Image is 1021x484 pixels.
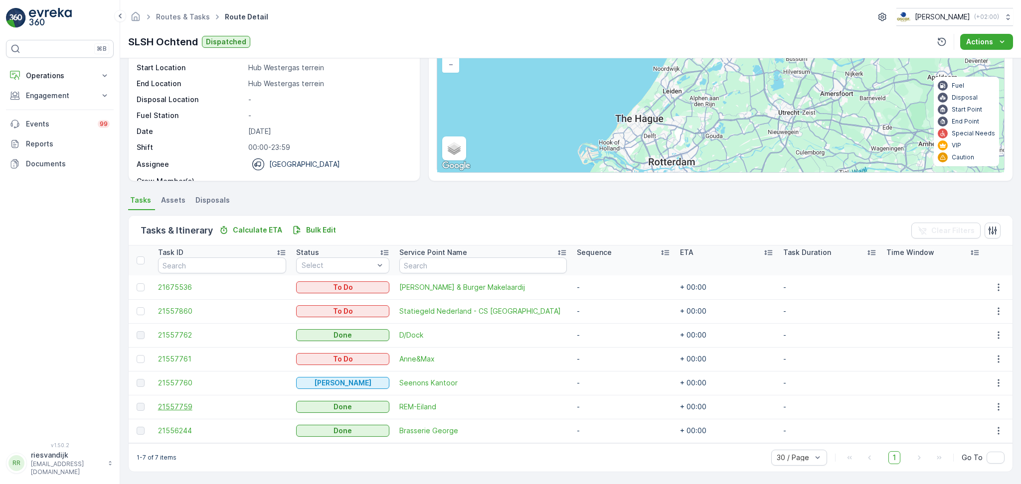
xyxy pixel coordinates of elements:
a: 21557860 [158,306,286,316]
a: Documents [6,154,114,174]
span: Brasserie George [399,426,567,436]
p: ⌘B [97,45,107,53]
p: Special Needs [952,129,995,137]
a: Routes & Tasks [156,12,210,21]
p: Assignee [137,159,169,169]
p: riesvandijk [31,450,103,460]
a: Nanninga & Burger Makelaardij [399,282,567,292]
p: Done [334,402,352,412]
input: Search [158,257,286,273]
p: [PERSON_NAME] [314,378,371,388]
p: End Location [137,79,244,89]
p: Task Duration [783,247,831,257]
td: - [778,419,881,443]
a: 21557759 [158,402,286,412]
span: Statiegeld Nederland - CS [GEOGRAPHIC_DATA] [399,306,567,316]
div: Toggle Row Selected [137,331,145,339]
span: Route Detail [223,12,270,22]
span: 1 [888,451,900,464]
p: Fuel [952,82,964,90]
p: Status [296,247,319,257]
p: [DATE] [248,126,410,136]
a: REM-Eiland [399,402,567,412]
button: To Do [296,305,389,317]
p: Reports [26,139,110,149]
p: - [248,111,410,121]
span: Tasks [130,195,151,205]
td: + 00:00 [675,299,778,323]
p: Service Point Name [399,247,467,257]
td: - [778,347,881,371]
a: D/Dock [399,330,567,340]
td: - [572,275,675,299]
p: 99 [100,120,108,128]
button: Done [296,329,389,341]
button: Geen Afval [296,377,389,389]
p: Calculate ETA [233,225,282,235]
td: - [572,347,675,371]
img: Google [440,159,473,172]
p: SLSH Ochtend [128,34,198,49]
td: - [778,323,881,347]
button: Done [296,401,389,413]
p: Disposal Location [137,95,244,105]
div: 0 [437,14,1004,172]
p: To Do [333,306,353,316]
a: Anne&Max [399,354,567,364]
p: End Point [952,118,979,125]
td: - [572,299,675,323]
button: Bulk Edit [288,224,340,236]
td: - [572,395,675,419]
a: 21557760 [158,378,286,388]
p: Documents [26,159,110,169]
td: - [572,323,675,347]
p: Hub Westergas terrein [248,79,410,89]
a: 21556244 [158,426,286,436]
td: - [778,371,881,395]
p: - [248,176,410,186]
button: Calculate ETA [215,224,286,236]
span: [PERSON_NAME] & Burger Makelaardij [399,282,567,292]
p: [EMAIL_ADDRESS][DOMAIN_NAME] [31,460,103,476]
p: Start Location [137,63,244,73]
p: Bulk Edit [306,225,336,235]
td: - [572,371,675,395]
input: Search [399,257,567,273]
p: ETA [680,247,693,257]
div: RR [8,455,24,471]
td: + 00:00 [675,347,778,371]
a: Zoom Out [443,57,458,72]
p: Start Point [952,106,982,114]
button: Actions [960,34,1013,50]
p: Done [334,330,352,340]
a: 21557762 [158,330,286,340]
span: Disposals [195,195,230,205]
a: Seenons Kantoor [399,378,567,388]
button: Engagement [6,86,114,106]
p: Operations [26,71,94,81]
p: ( +02:00 ) [974,13,999,21]
p: Sequence [577,247,612,257]
button: [PERSON_NAME](+02:00) [896,8,1013,26]
td: - [778,275,881,299]
p: Fuel Station [137,111,244,121]
p: Tasks & Itinerary [141,224,213,238]
a: Events99 [6,114,114,134]
img: logo [6,8,26,28]
p: [GEOGRAPHIC_DATA] [269,159,340,169]
button: Operations [6,66,114,86]
button: RRriesvandijk[EMAIL_ADDRESS][DOMAIN_NAME] [6,450,114,476]
td: + 00:00 [675,395,778,419]
a: 21557761 [158,354,286,364]
p: To Do [333,354,353,364]
td: + 00:00 [675,323,778,347]
td: - [572,419,675,443]
td: + 00:00 [675,371,778,395]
